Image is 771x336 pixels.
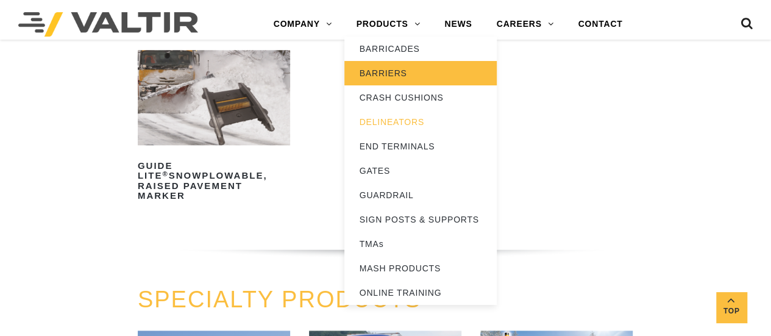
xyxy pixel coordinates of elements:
a: GUIDE LITE®Snowplowable, Raised Pavement Marker [138,50,290,206]
a: DELINEATORS [344,110,497,134]
a: MASH PRODUCTS [344,256,497,281]
a: CAREERS [485,12,566,37]
a: SIGN POSTS & SUPPORTS [344,207,497,232]
a: END TERMINALS [344,134,497,159]
a: COMPANY [261,12,344,37]
a: ONLINE TRAINING [344,281,497,305]
a: GUARDRAIL [344,183,497,207]
a: CONTACT [566,12,634,37]
a: SPECIALTY PRODUCTS [138,287,421,312]
span: Top [716,304,747,318]
a: PRODUCTS [344,12,433,37]
sup: ® [162,170,168,177]
h2: GUIDE LITE Snowplowable, Raised Pavement Marker [138,156,290,206]
a: CRASH CUSHIONS [344,85,497,110]
img: Valtir [18,12,198,37]
a: BARRICADES [344,37,497,61]
a: Top [716,292,747,323]
a: BARRIERS [344,61,497,85]
a: GATES [344,159,497,183]
a: TMAs [344,232,497,256]
a: NEWS [432,12,484,37]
